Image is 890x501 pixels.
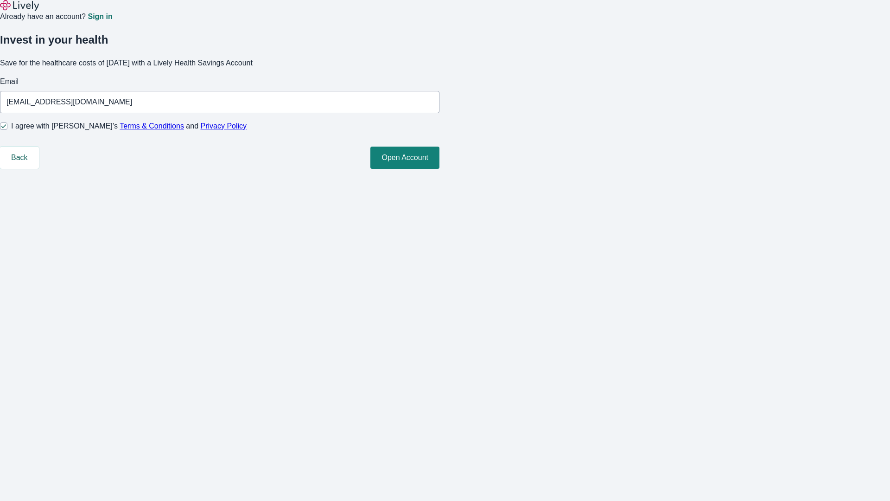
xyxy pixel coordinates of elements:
a: Sign in [88,13,112,20]
a: Terms & Conditions [120,122,184,130]
span: I agree with [PERSON_NAME]’s and [11,121,247,132]
a: Privacy Policy [201,122,247,130]
button: Open Account [370,147,439,169]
